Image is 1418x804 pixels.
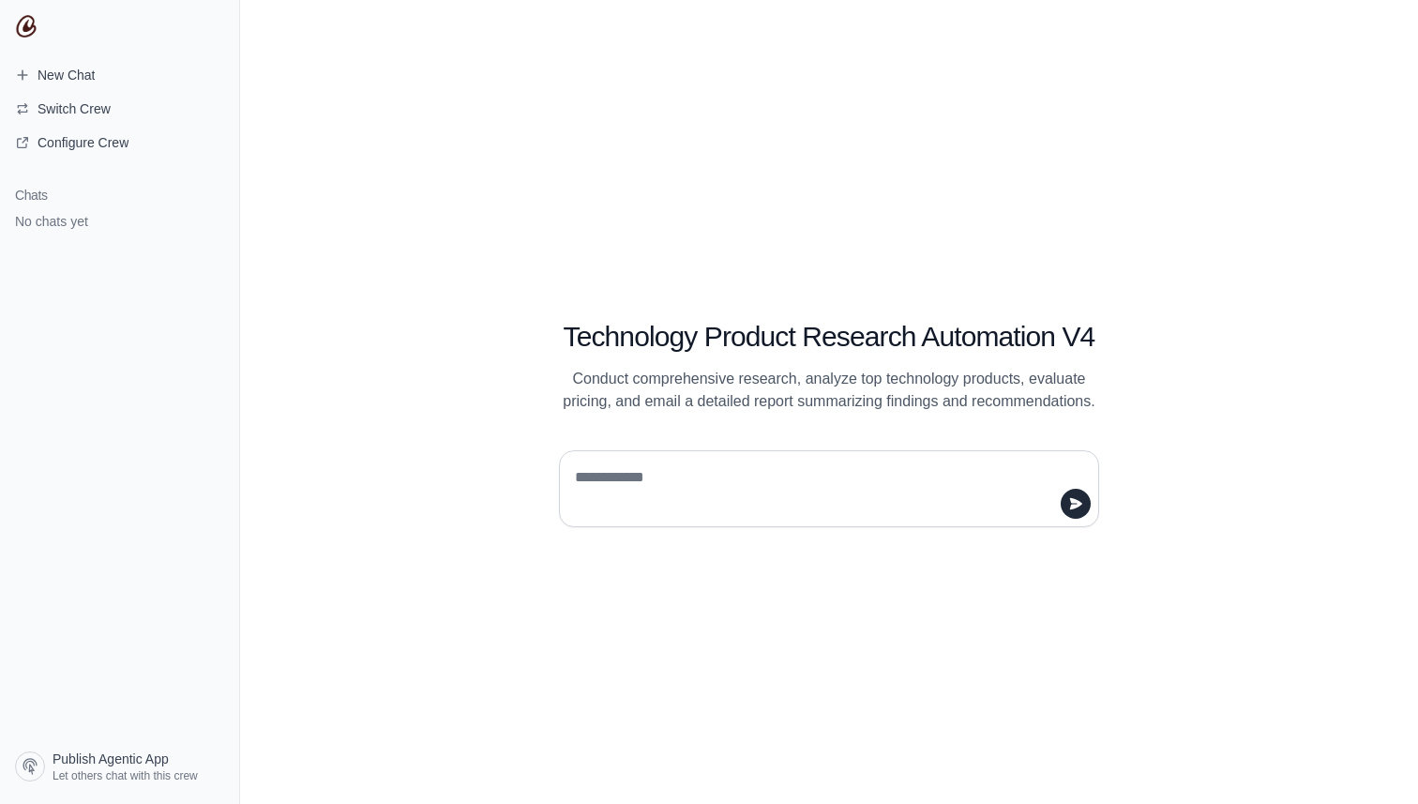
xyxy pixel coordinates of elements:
img: CrewAI Logo [15,15,38,38]
a: New Chat [8,60,232,90]
span: Let others chat with this crew [53,768,198,783]
h1: Technology Product Research Automation V4 [559,320,1099,354]
button: Switch Crew [8,94,232,124]
span: Publish Agentic App [53,750,169,768]
span: Configure Crew [38,133,128,152]
a: Publish Agentic App Let others chat with this crew [8,744,232,789]
p: Conduct comprehensive research, analyze top technology products, evaluate pricing, and email a de... [559,368,1099,413]
span: Switch Crew [38,99,111,118]
a: Configure Crew [8,128,232,158]
span: New Chat [38,66,95,84]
